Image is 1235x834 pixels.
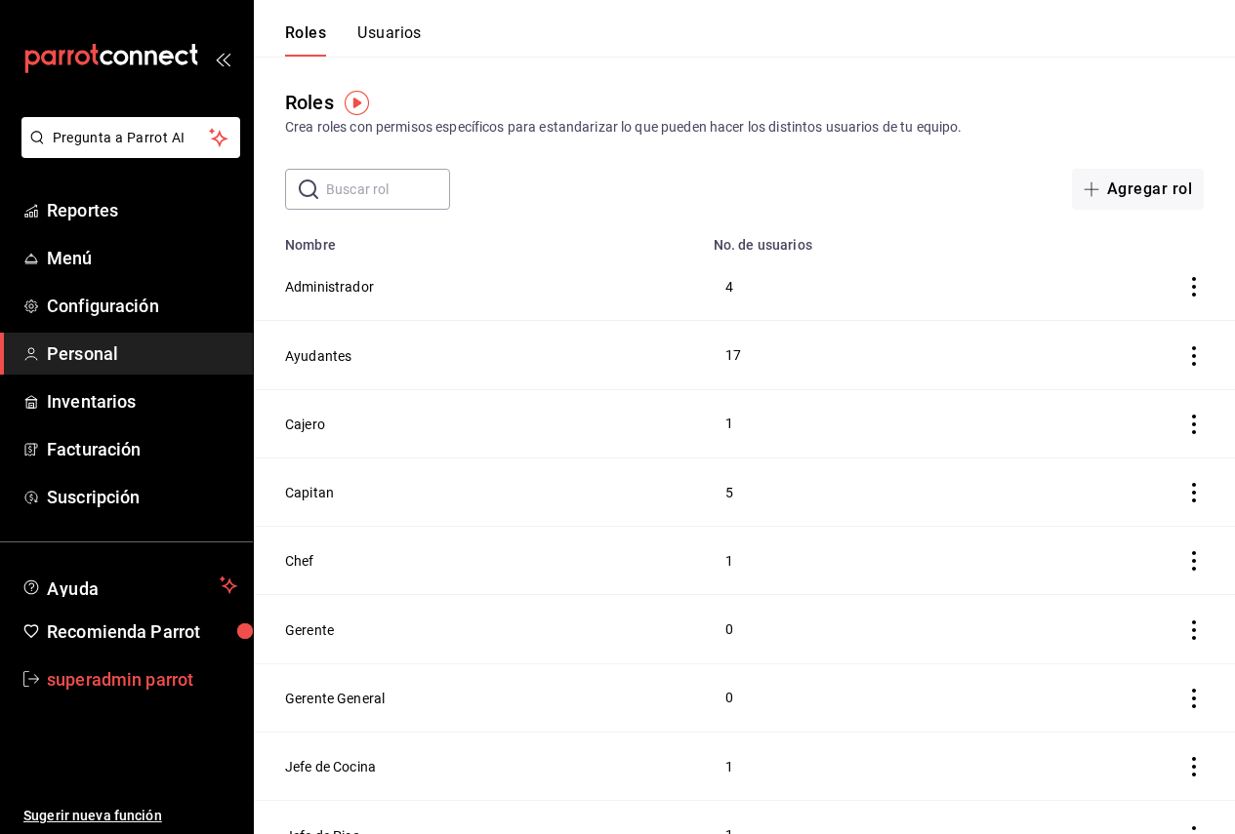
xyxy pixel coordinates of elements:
span: Sugerir nueva función [23,806,237,826]
button: actions [1184,415,1204,434]
span: Personal [47,340,237,367]
span: Inventarios [47,388,237,415]
input: Buscar rol [326,170,450,209]
th: Nombre [254,225,702,253]
button: Roles [285,23,326,57]
span: Configuración [47,293,237,319]
button: Agregar rol [1072,169,1204,210]
div: Crea roles con permisos específicos para estandarizar lo que pueden hacer los distintos usuarios ... [285,117,1204,138]
span: Pregunta a Parrot AI [53,128,210,148]
th: No. de usuarios [702,225,1034,253]
span: Menú [47,245,237,271]
a: Pregunta a Parrot AI [14,141,240,162]
button: Capitan [285,483,334,502]
button: Pregunta a Parrot AI [21,117,240,158]
td: 1 [702,389,1034,457]
div: navigation tabs [285,23,422,57]
td: 5 [702,457,1034,526]
button: Jefe de Cocina [285,757,376,776]
span: Ayuda [47,574,212,597]
button: actions [1184,346,1204,366]
button: open_drawer_menu [215,51,230,66]
button: Ayudantes [285,346,351,366]
span: Suscripción [47,484,237,510]
button: Cajero [285,415,325,434]
button: actions [1184,620,1204,640]
button: Gerente [285,620,334,640]
span: Reportes [47,197,237,223]
td: 4 [702,253,1034,321]
td: 1 [702,527,1034,595]
button: actions [1184,483,1204,502]
button: actions [1184,551,1204,571]
span: Facturación [47,436,237,462]
button: Gerente General [285,689,385,708]
button: actions [1184,757,1204,776]
td: 17 [702,321,1034,389]
div: Roles [285,88,334,117]
td: 1 [702,733,1034,801]
button: actions [1184,689,1204,708]
span: superadmin parrot [47,666,237,693]
button: Administrador [285,277,374,297]
img: Tooltip marker [345,91,369,115]
button: Usuarios [357,23,422,57]
span: Recomienda Parrot [47,618,237,645]
td: 0 [702,595,1034,663]
button: actions [1184,277,1204,297]
button: Chef [285,551,314,571]
td: 0 [702,663,1034,732]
